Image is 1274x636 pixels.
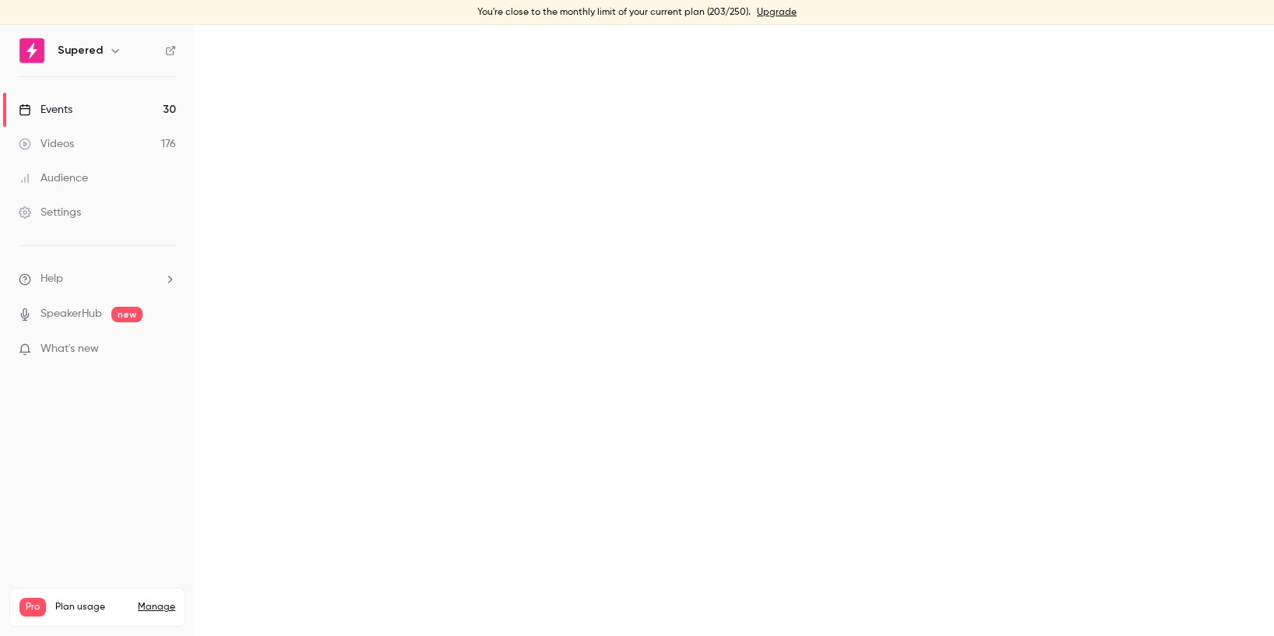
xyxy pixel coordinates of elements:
[40,306,102,322] a: SpeakerHub
[19,598,46,617] span: Pro
[757,6,797,19] a: Upgrade
[19,170,88,186] div: Audience
[55,601,128,613] span: Plan usage
[19,102,72,118] div: Events
[58,43,103,58] h6: Supered
[40,341,99,357] span: What's new
[157,343,176,357] iframe: Noticeable Trigger
[138,601,175,613] a: Manage
[40,271,63,287] span: Help
[19,205,81,220] div: Settings
[19,38,44,63] img: Supered
[19,136,74,152] div: Videos
[19,271,176,287] li: help-dropdown-opener
[111,307,143,322] span: new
